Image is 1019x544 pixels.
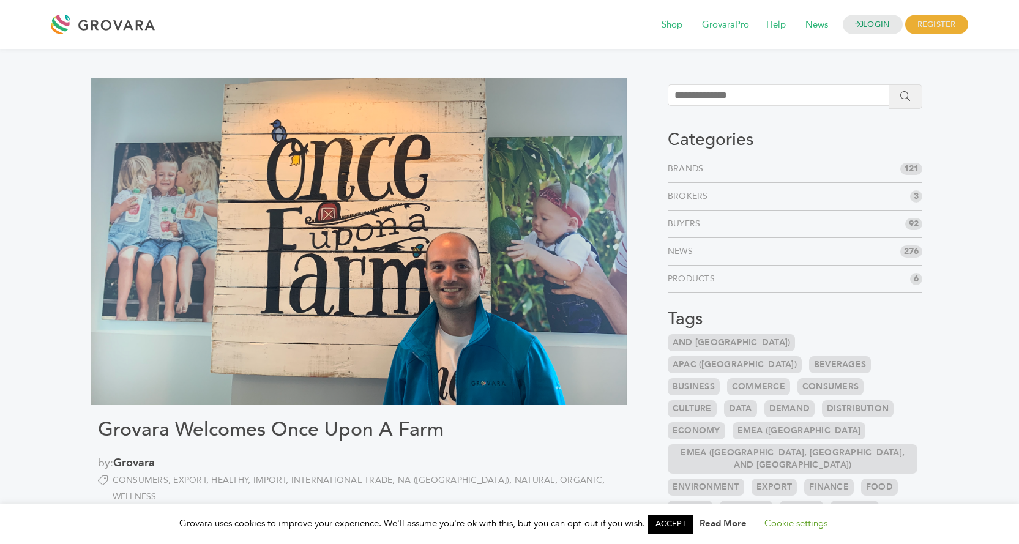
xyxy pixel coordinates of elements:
span: 6 [910,273,922,285]
a: Health [780,501,823,518]
a: Grovara [113,455,155,471]
span: GrovaraPro [693,13,758,37]
a: Economy [668,422,725,439]
a: Consumers [113,474,174,486]
a: Culture [668,400,717,417]
a: Products [668,273,720,285]
a: Beverages [809,356,871,373]
a: Organic [560,474,605,486]
a: Healthy [211,474,253,486]
a: GrovaraPro [693,18,758,32]
span: Shop [653,13,691,37]
a: Export [752,479,797,496]
span: 3 [910,190,922,203]
a: Wellness [113,491,157,502]
a: Data [724,400,757,417]
a: Finance [804,479,854,496]
a: Shop [653,18,691,32]
span: 121 [900,163,922,175]
a: News [668,245,698,258]
a: ACCEPT [648,515,693,534]
a: Buyers [668,218,706,230]
span: by: [98,455,619,471]
a: and [GEOGRAPHIC_DATA]) [668,334,796,351]
a: Natural [515,474,560,486]
span: 92 [905,218,922,230]
a: Global [668,501,713,518]
a: Grocery [720,501,772,518]
a: Cookie settings [764,517,827,529]
span: REGISTER [905,15,968,34]
a: Business [668,378,720,395]
a: Export [173,474,211,486]
a: Brands [668,163,709,175]
a: Read More [700,517,747,529]
span: Grovara uses cookies to improve your experience. We'll assume you're ok with this, but you can op... [179,517,840,529]
a: Help [758,18,794,32]
a: International Trade [291,474,398,486]
span: Help [758,13,794,37]
a: NA ([GEOGRAPHIC_DATA]) [398,474,515,486]
a: APAC ([GEOGRAPHIC_DATA]) [668,356,802,373]
a: Distribution [822,400,894,417]
h3: Tags [668,309,923,330]
a: Healthy [831,501,879,518]
a: Brokers [668,190,713,203]
a: LOGIN [843,15,903,34]
a: Consumers [797,378,864,395]
span: 276 [900,245,922,258]
a: Import [253,474,291,486]
h1: Grovara Welcomes Once Upon A Farm [98,418,619,441]
a: Commerce [727,378,790,395]
a: EMEA ([GEOGRAPHIC_DATA], [GEOGRAPHIC_DATA], and [GEOGRAPHIC_DATA]) [668,444,918,474]
a: News [797,18,837,32]
h3: Categories [668,130,923,151]
a: Food [861,479,898,496]
a: Demand [764,400,815,417]
a: Environment [668,479,744,496]
span: News [797,13,837,37]
a: EMEA ([GEOGRAPHIC_DATA] [733,422,866,439]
